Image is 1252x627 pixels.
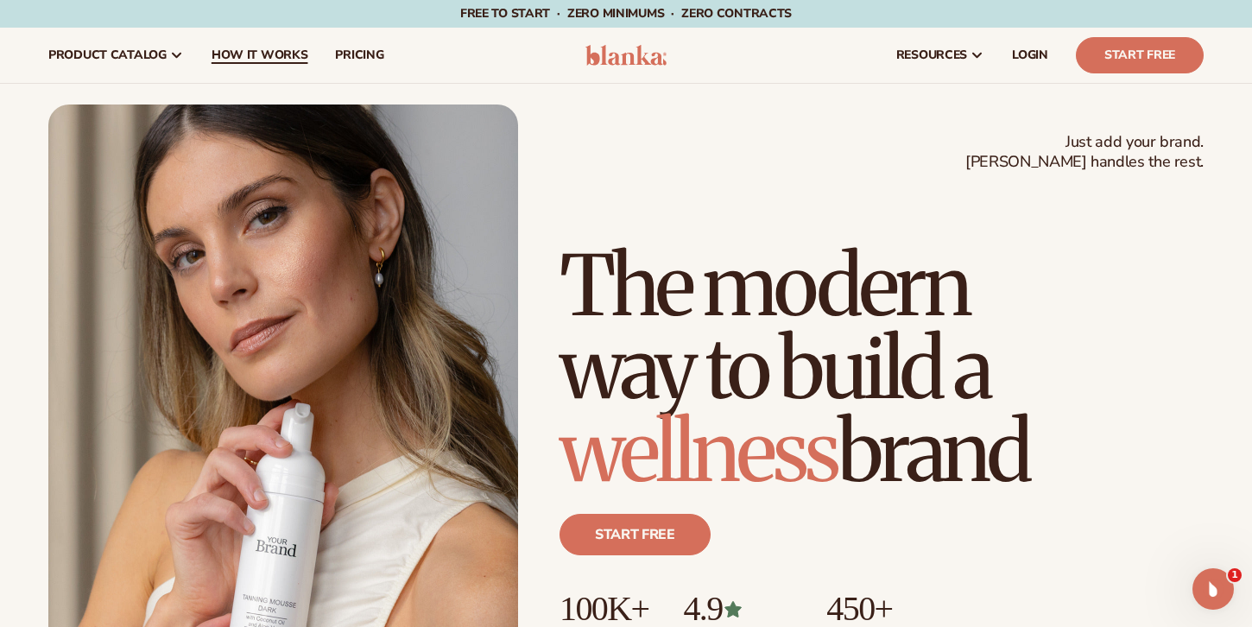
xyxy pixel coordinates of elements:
span: product catalog [48,48,167,62]
img: logo [585,45,667,66]
a: pricing [321,28,397,83]
a: Start free [560,514,711,555]
a: resources [882,28,998,83]
span: wellness [560,400,838,503]
span: How It Works [212,48,308,62]
a: Start Free [1076,37,1204,73]
span: resources [896,48,967,62]
span: LOGIN [1012,48,1048,62]
a: product catalog [35,28,198,83]
span: pricing [335,48,383,62]
span: Just add your brand. [PERSON_NAME] handles the rest. [965,132,1204,173]
h1: The modern way to build a brand [560,244,1204,493]
a: LOGIN [998,28,1062,83]
span: 1 [1228,568,1242,582]
span: Free to start · ZERO minimums · ZERO contracts [460,5,792,22]
a: How It Works [198,28,322,83]
iframe: Intercom live chat [1192,568,1234,610]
